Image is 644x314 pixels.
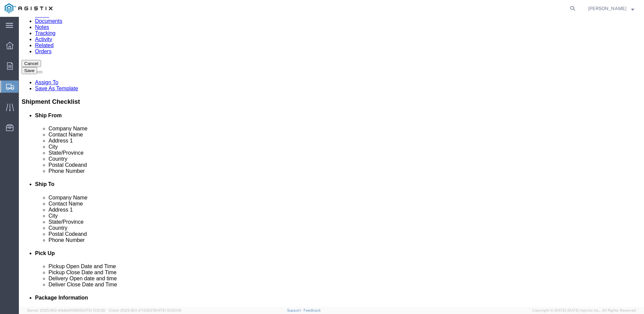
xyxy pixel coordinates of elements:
button: [PERSON_NAME] [588,4,635,12]
span: Copyright © [DATE]-[DATE] Agistix Inc., All Rights Reserved [532,308,636,313]
span: Brandon Sanabria [588,5,626,12]
span: Server: 2025.18.0-d1e9a510831 [27,308,105,312]
span: Client: 2025.18.0-27d3021 [108,308,181,312]
a: Feedback [303,308,321,312]
span: [DATE] 10:20:09 [154,308,181,312]
img: logo [5,3,53,13]
a: Support [287,308,304,312]
iframe: FS Legacy Container [19,17,644,307]
span: [DATE] 11:12:30 [80,308,105,312]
